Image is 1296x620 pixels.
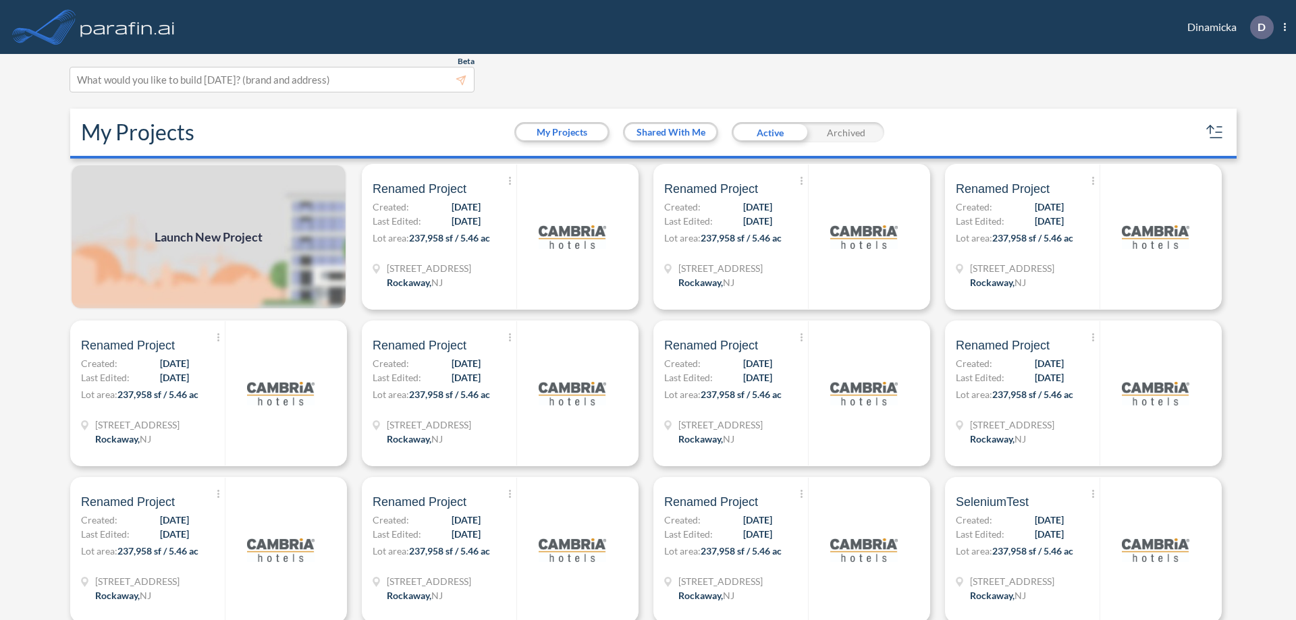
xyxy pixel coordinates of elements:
span: Rockaway , [970,277,1015,288]
span: Created: [956,200,992,214]
span: 237,958 sf / 5.46 ac [117,545,198,557]
span: [DATE] [452,513,481,527]
img: logo [247,360,315,427]
span: Renamed Project [664,337,758,354]
div: Rockaway, NJ [678,275,734,289]
span: Beta [458,56,475,67]
span: SeleniumTest [956,494,1029,510]
span: Renamed Project [956,181,1050,197]
img: logo [1122,360,1189,427]
span: 237,958 sf / 5.46 ac [409,232,490,244]
span: NJ [1015,433,1026,445]
span: Lot area: [373,389,409,400]
img: add [70,164,347,310]
span: 237,958 sf / 5.46 ac [409,389,490,400]
span: Launch New Project [155,228,263,246]
button: sort [1204,121,1226,143]
span: Rockaway , [678,590,723,601]
span: Last Edited: [956,214,1004,228]
span: 237,958 sf / 5.46 ac [117,389,198,400]
span: Last Edited: [664,527,713,541]
span: 237,958 sf / 5.46 ac [992,389,1073,400]
div: Rockaway, NJ [970,275,1026,289]
span: NJ [723,277,734,288]
span: [DATE] [1035,214,1064,228]
span: [DATE] [160,356,189,370]
span: NJ [723,433,734,445]
span: 321 Mt Hope Ave [95,418,180,432]
span: Last Edited: [81,527,130,541]
span: Renamed Project [81,494,175,510]
span: Created: [81,513,117,527]
span: Created: [373,513,409,527]
span: Lot area: [664,545,701,557]
img: logo [1122,203,1189,271]
span: NJ [1015,590,1026,601]
div: Dinamicka [1167,16,1286,39]
div: Rockaway, NJ [95,432,151,446]
span: NJ [140,590,151,601]
span: Renamed Project [373,337,466,354]
span: Last Edited: [956,527,1004,541]
img: logo [539,516,606,584]
span: [DATE] [743,200,772,214]
span: [DATE] [160,527,189,541]
span: Renamed Project [664,494,758,510]
h2: My Projects [81,119,194,145]
span: Renamed Project [956,337,1050,354]
img: logo [539,203,606,271]
span: [DATE] [1035,356,1064,370]
span: NJ [1015,277,1026,288]
span: 321 Mt Hope Ave [970,261,1054,275]
span: Renamed Project [373,181,466,197]
span: Lot area: [81,545,117,557]
span: [DATE] [743,513,772,527]
span: [DATE] [743,356,772,370]
span: 237,958 sf / 5.46 ac [992,232,1073,244]
span: Lot area: [373,232,409,244]
span: Rockaway , [387,277,431,288]
span: Created: [664,200,701,214]
span: NJ [140,433,151,445]
span: Last Edited: [664,214,713,228]
span: Lot area: [664,232,701,244]
span: [DATE] [1035,370,1064,385]
span: Lot area: [664,389,701,400]
div: Rockaway, NJ [387,275,443,289]
div: Active [732,122,808,142]
span: Last Edited: [373,214,421,228]
span: 237,958 sf / 5.46 ac [701,545,782,557]
p: D [1258,21,1266,33]
img: logo [830,516,898,584]
div: Archived [808,122,884,142]
span: Rockaway , [95,433,140,445]
span: Rockaway , [387,433,431,445]
span: Renamed Project [664,181,758,197]
span: [DATE] [743,527,772,541]
span: 237,958 sf / 5.46 ac [409,545,490,557]
span: Last Edited: [373,370,421,385]
span: NJ [723,590,734,601]
span: Rockaway , [387,590,431,601]
span: [DATE] [1035,527,1064,541]
span: Rockaway , [95,590,140,601]
span: [DATE] [452,356,481,370]
img: logo [830,360,898,427]
span: Lot area: [956,389,992,400]
span: NJ [431,277,443,288]
span: [DATE] [160,370,189,385]
div: Rockaway, NJ [970,432,1026,446]
span: [DATE] [1035,513,1064,527]
span: [DATE] [1035,200,1064,214]
span: Renamed Project [373,494,466,510]
span: Created: [664,356,701,370]
div: Rockaway, NJ [678,432,734,446]
span: Lot area: [81,389,117,400]
span: 321 Mt Hope Ave [678,574,763,588]
button: Shared With Me [625,124,716,140]
span: Last Edited: [956,370,1004,385]
span: Last Edited: [81,370,130,385]
span: Last Edited: [373,527,421,541]
span: 321 Mt Hope Ave [678,261,763,275]
a: Launch New Project [70,164,347,310]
